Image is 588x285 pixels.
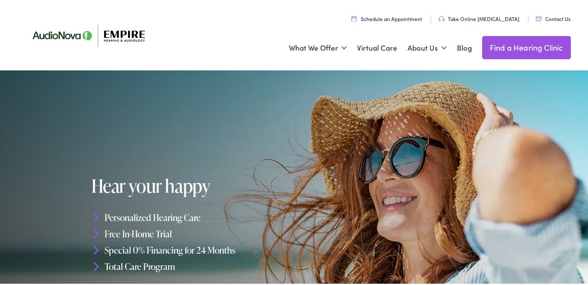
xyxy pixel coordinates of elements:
li: Free In-Home Trial [91,224,297,240]
li: Total Care Program [91,256,297,273]
a: Virtual Care [357,30,397,62]
a: Find a Hearing Clinic [482,34,571,58]
li: Special 0% Financing for 24 Months [91,240,297,257]
a: Contact Us [536,13,570,21]
a: Take Online [MEDICAL_DATA] [438,13,519,21]
h1: Hear your happy [91,174,297,194]
a: What We Offer [289,30,347,62]
li: Personalized Hearing Care [91,208,297,224]
a: Blog [457,30,472,62]
img: utility icon [351,14,357,20]
img: utility icon [438,15,444,20]
img: utility icon [536,15,542,19]
a: Schedule an Appointment [351,13,422,21]
a: About Us [408,30,447,62]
